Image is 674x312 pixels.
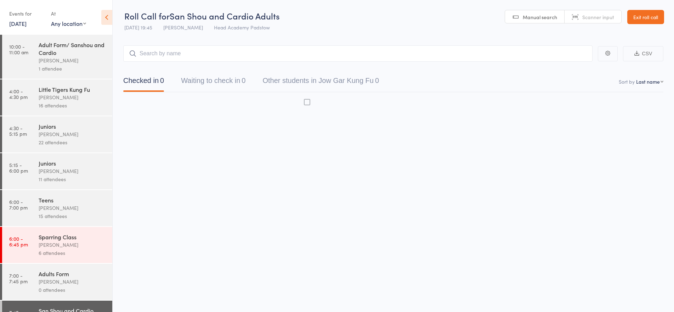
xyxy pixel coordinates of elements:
[2,264,112,300] a: 7:00 -7:45 pmAdults Form[PERSON_NAME]0 attendees
[9,199,28,210] time: 6:00 - 7:00 pm
[9,273,28,284] time: 7:00 - 7:45 pm
[375,77,379,84] div: 0
[2,35,112,79] a: 10:00 -11:00 amAdult Form/ Sanshou and Cardio[PERSON_NAME]1 attendee
[51,8,86,19] div: At
[636,78,660,85] div: Last name
[9,8,44,19] div: Events for
[9,44,28,55] time: 10:00 - 11:00 am
[51,19,86,27] div: Any location
[39,204,106,212] div: [PERSON_NAME]
[9,88,28,100] time: 4:00 - 4:30 pm
[9,236,28,247] time: 6:00 - 6:45 pm
[39,93,106,101] div: [PERSON_NAME]
[9,125,27,136] time: 4:30 - 5:15 pm
[262,73,379,92] button: Other students in Jow Gar Kung Fu0
[160,77,164,84] div: 0
[163,24,203,31] span: [PERSON_NAME]
[214,24,270,31] span: Head Academy Padstow
[39,41,106,56] div: Adult Form/ Sanshou and Cardio
[39,167,106,175] div: [PERSON_NAME]
[39,270,106,278] div: Adults Form
[39,159,106,167] div: Juniors
[39,65,106,73] div: 1 attendee
[2,116,112,152] a: 4:30 -5:15 pmJuniors[PERSON_NAME]22 attendees
[9,19,27,27] a: [DATE]
[39,278,106,286] div: [PERSON_NAME]
[523,13,557,21] span: Manual search
[39,56,106,65] div: [PERSON_NAME]
[627,10,664,24] a: Exit roll call
[623,46,663,61] button: CSV
[2,153,112,189] a: 5:15 -6:00 pmJuniors[PERSON_NAME]11 attendees
[39,249,106,257] div: 6 attendees
[39,241,106,249] div: [PERSON_NAME]
[2,79,112,116] a: 4:00 -4:30 pmLittle Tigers Kung Fu[PERSON_NAME]16 attendees
[39,286,106,294] div: 0 attendees
[2,190,112,226] a: 6:00 -7:00 pmTeens[PERSON_NAME]15 attendees
[123,45,593,62] input: Search by name
[39,130,106,138] div: [PERSON_NAME]
[9,162,28,173] time: 5:15 - 6:00 pm
[582,13,614,21] span: Scanner input
[39,138,106,146] div: 22 attendees
[2,227,112,263] a: 6:00 -6:45 pmSparring Class[PERSON_NAME]6 attendees
[39,212,106,220] div: 15 attendees
[181,73,245,92] button: Waiting to check in0
[170,10,280,22] span: San Shou and Cardio Adults
[124,10,170,22] span: Roll Call for
[124,24,152,31] span: [DATE] 19:45
[39,233,106,241] div: Sparring Class
[39,122,106,130] div: Juniors
[39,196,106,204] div: Teens
[619,78,635,85] label: Sort by
[123,73,164,92] button: Checked in0
[39,101,106,110] div: 16 attendees
[242,77,245,84] div: 0
[39,175,106,183] div: 11 attendees
[39,85,106,93] div: Little Tigers Kung Fu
